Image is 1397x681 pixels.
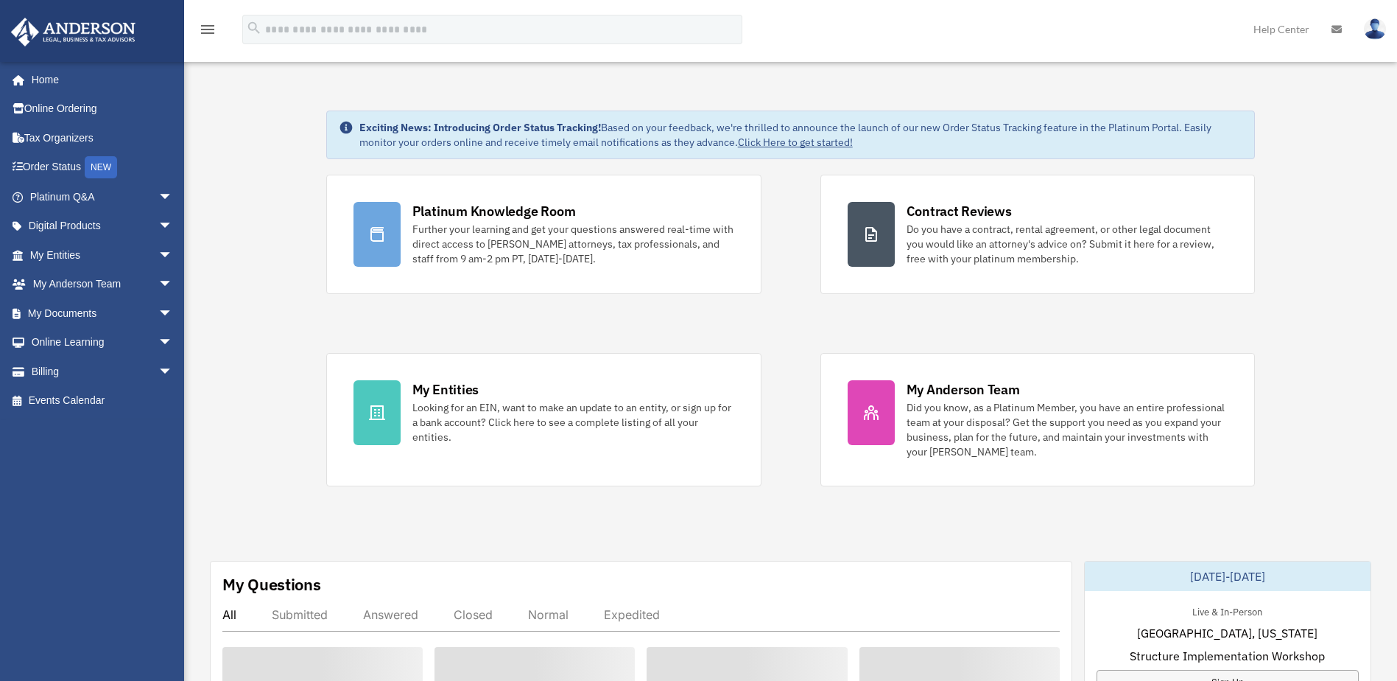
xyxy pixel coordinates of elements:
div: My Questions [222,573,321,596]
a: Order StatusNEW [10,153,195,183]
a: Online Ordering [10,94,195,124]
div: Do you have a contract, rental agreement, or other legal document you would like an attorney's ad... [907,222,1228,266]
a: My Anderson Teamarrow_drop_down [10,270,195,299]
div: [DATE]-[DATE] [1085,562,1370,591]
i: search [246,20,262,36]
strong: Exciting News: Introducing Order Status Tracking! [359,121,601,134]
a: Online Learningarrow_drop_down [10,328,195,357]
span: arrow_drop_down [158,182,188,212]
a: Click Here to get started! [738,136,853,149]
a: My Entitiesarrow_drop_down [10,240,195,270]
div: Submitted [272,607,328,622]
span: Structure Implementation Workshop [1130,647,1325,665]
span: [GEOGRAPHIC_DATA], [US_STATE] [1137,624,1317,642]
a: My Documentsarrow_drop_down [10,298,195,328]
div: Expedited [604,607,660,622]
div: Answered [363,607,418,622]
span: arrow_drop_down [158,240,188,270]
div: Platinum Knowledge Room [412,202,576,220]
div: Live & In-Person [1180,603,1274,618]
a: My Entities Looking for an EIN, want to make an update to an entity, or sign up for a bank accoun... [326,353,761,486]
a: menu [199,26,217,38]
div: Further your learning and get your questions answered real-time with direct access to [PERSON_NAM... [412,222,734,266]
img: User Pic [1364,18,1386,40]
div: My Entities [412,380,479,399]
a: Tax Organizers [10,123,195,153]
a: Platinum Q&Aarrow_drop_down [10,182,195,212]
div: Did you know, as a Platinum Member, you have an entire professional team at your disposal? Get th... [907,400,1228,459]
a: Billingarrow_drop_down [10,357,195,386]
span: arrow_drop_down [158,328,188,358]
a: Platinum Knowledge Room Further your learning and get your questions answered real-time with dire... [326,175,761,294]
span: arrow_drop_down [158,270,188,300]
img: Anderson Advisors Platinum Portal [7,18,140,46]
span: arrow_drop_down [158,357,188,387]
div: My Anderson Team [907,380,1020,399]
div: Looking for an EIN, want to make an update to an entity, or sign up for a bank account? Click her... [412,400,734,444]
i: menu [199,21,217,38]
span: arrow_drop_down [158,298,188,329]
div: NEW [85,156,117,178]
div: All [222,607,236,622]
a: Digital Productsarrow_drop_down [10,212,195,241]
div: Contract Reviews [907,202,1012,220]
span: arrow_drop_down [158,212,188,242]
div: Closed [454,607,493,622]
div: Based on your feedback, we're thrilled to announce the launch of our new Order Status Tracking fe... [359,120,1243,150]
div: Normal [528,607,569,622]
a: Events Calendar [10,386,195,416]
a: Home [10,65,188,94]
a: My Anderson Team Did you know, as a Platinum Member, you have an entire professional team at your... [820,353,1256,486]
a: Contract Reviews Do you have a contract, rental agreement, or other legal document you would like... [820,175,1256,294]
